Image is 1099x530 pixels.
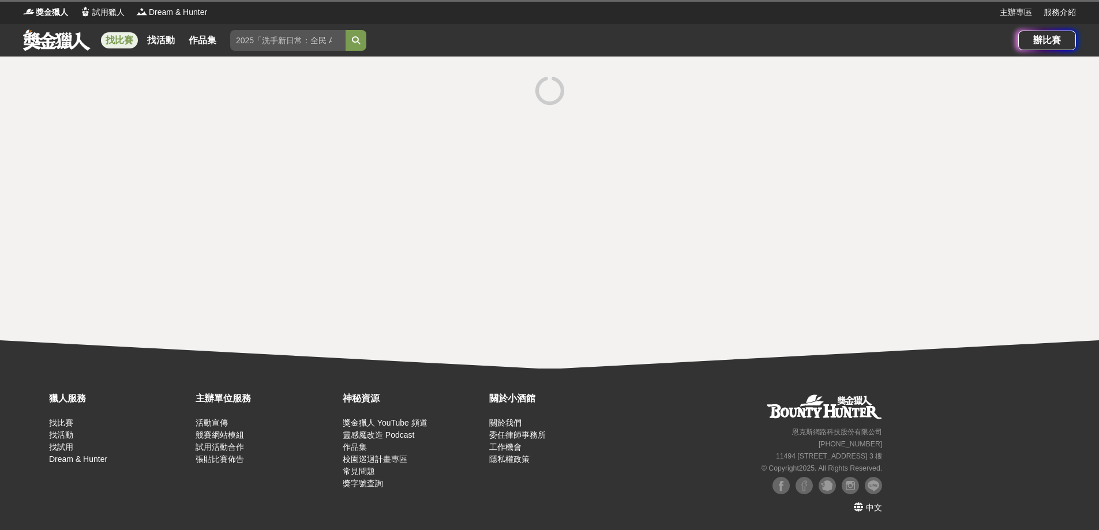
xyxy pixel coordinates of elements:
[136,6,207,18] a: LogoDream & Hunter
[196,442,244,452] a: 試用活動合作
[489,442,522,452] a: 工作機會
[866,503,882,512] span: 中文
[101,32,138,48] a: 找比賽
[49,454,107,464] a: Dream & Hunter
[343,442,367,452] a: 作品集
[792,428,882,436] small: 恩克斯網路科技股份有限公司
[80,6,125,18] a: Logo試用獵人
[92,6,125,18] span: 試用獵人
[149,6,207,18] span: Dream & Hunter
[230,30,346,51] input: 2025「洗手新日常：全民 ALL IN」洗手歌全台徵選
[489,392,630,405] div: 關於小酒館
[23,6,35,17] img: Logo
[343,430,414,439] a: 靈感魔改造 Podcast
[343,454,407,464] a: 校園巡迴計畫專區
[49,430,73,439] a: 找活動
[842,477,859,494] img: Instagram
[196,418,228,427] a: 活動宣傳
[865,477,882,494] img: LINE
[489,430,546,439] a: 委任律師事務所
[343,479,383,488] a: 獎字號查詢
[796,477,813,494] img: Facebook
[489,418,522,427] a: 關於我們
[196,454,244,464] a: 張貼比賽佈告
[772,477,790,494] img: Facebook
[343,392,483,405] div: 神秘資源
[819,440,882,448] small: [PHONE_NUMBER]
[184,32,221,48] a: 作品集
[49,418,73,427] a: 找比賽
[1000,6,1032,18] a: 主辦專區
[136,6,148,17] img: Logo
[23,6,68,18] a: Logo獎金獵人
[36,6,68,18] span: 獎金獵人
[489,454,530,464] a: 隱私權政策
[776,452,882,460] small: 11494 [STREET_ADDRESS] 3 樓
[343,418,427,427] a: 獎金獵人 YouTube 頻道
[196,392,336,405] div: 主辦單位服務
[343,467,375,476] a: 常見問題
[762,464,882,472] small: © Copyright 2025 . All Rights Reserved.
[80,6,91,17] img: Logo
[142,32,179,48] a: 找活動
[49,392,190,405] div: 獵人服務
[1044,6,1076,18] a: 服務介紹
[819,477,836,494] img: Plurk
[1018,31,1076,50] a: 辦比賽
[196,430,244,439] a: 競賽網站模組
[49,442,73,452] a: 找試用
